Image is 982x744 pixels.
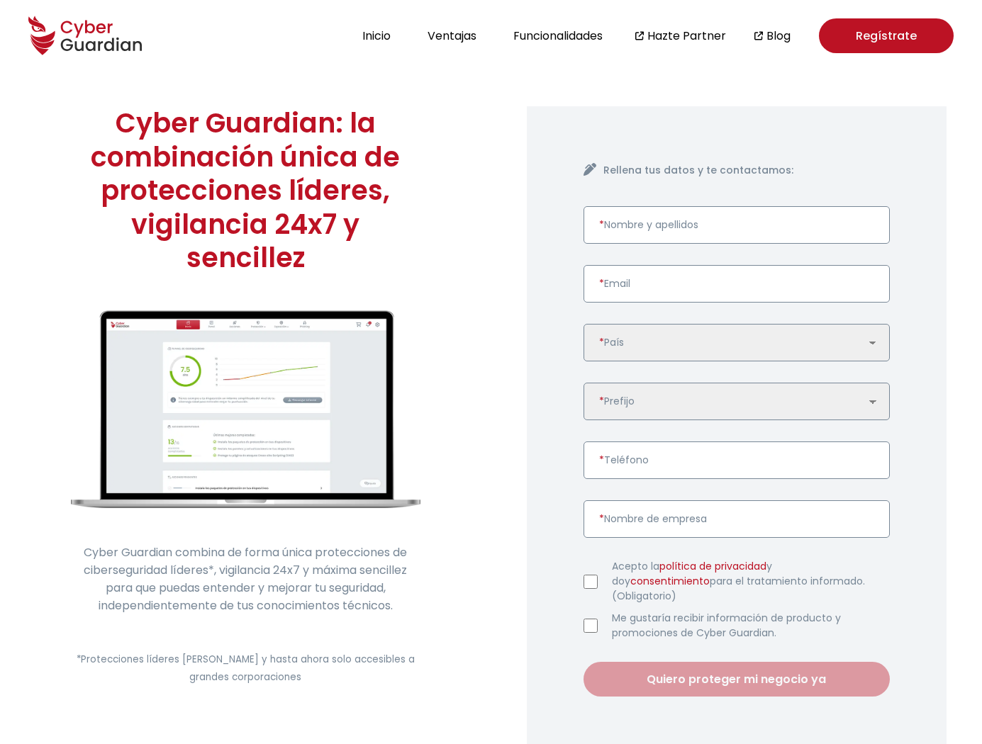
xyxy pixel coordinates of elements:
h4: Rellena tus datos y te contactamos: [603,163,891,178]
button: Ventajas [423,26,481,45]
label: Me gustaría recibir información de producto y promociones de Cyber Guardian. [612,611,891,641]
small: *Protecciones líderes [PERSON_NAME] y hasta ahora solo accesibles a grandes corporaciones [77,653,415,684]
img: cyberguardian-home [71,310,420,508]
button: Quiero proteger mi negocio ya [584,662,891,697]
a: Hazte Partner [647,27,726,45]
a: Regístrate [819,18,954,53]
h1: Cyber Guardian: la combinación única de protecciones líderes, vigilancia 24x7 y sencillez [71,106,420,275]
a: política de privacidad [659,559,766,573]
label: Acepto la y doy para el tratamiento informado. (Obligatorio) [612,559,891,604]
button: Inicio [358,26,395,45]
a: Blog [766,27,791,45]
p: Cyber Guardian combina de forma única protecciones de ciberseguridad líderes*, vigilancia 24x7 y ... [71,543,420,614]
input: Introduce un número de teléfono válido. [584,441,891,479]
a: consentimiento [630,574,710,588]
button: Funcionalidades [509,26,607,45]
